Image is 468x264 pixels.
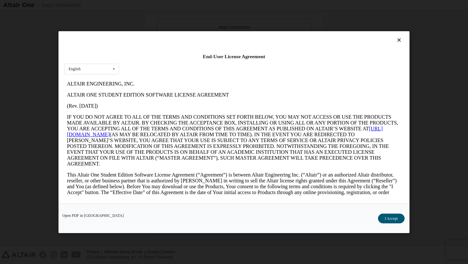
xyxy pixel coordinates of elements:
[62,213,124,217] a: Open PDF in [GEOGRAPHIC_DATA]
[3,36,337,88] p: IF YOU DO NOT AGREE TO ALL OF THE TERMS AND CONDITIONS SET FORTH BELOW, YOU MAY NOT ACCESS OR USE...
[69,67,81,71] div: English
[64,53,404,60] div: End-User License Agreement
[3,3,337,8] p: ALTAIR ENGINEERING, INC.
[378,213,405,223] button: I Accept
[3,14,337,20] p: ALTAIR ONE STUDENT EDITION SOFTWARE LICENSE AGREEMENT
[3,47,318,59] a: [URL][DOMAIN_NAME]
[3,94,337,123] p: This Altair One Student Edition Software License Agreement (“Agreement”) is between Altair Engine...
[3,25,337,31] p: (Rev. [DATE])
